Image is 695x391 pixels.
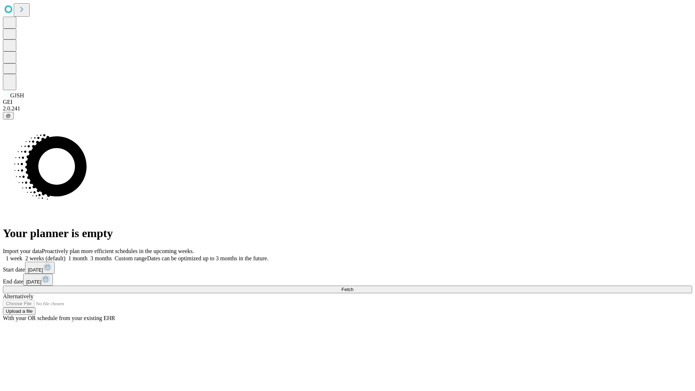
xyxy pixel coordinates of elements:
span: Fetch [341,287,353,292]
span: [DATE] [28,267,43,273]
button: Fetch [3,286,692,293]
span: 3 months [90,255,112,261]
span: Proactively plan more efficient schedules in the upcoming weeks. [42,248,194,254]
span: 2 weeks (default) [25,255,66,261]
div: End date [3,274,692,286]
button: Upload a file [3,307,35,315]
span: [DATE] [26,279,41,285]
button: [DATE] [25,262,55,274]
button: @ [3,112,14,119]
button: [DATE] [23,274,53,286]
span: @ [6,113,11,118]
div: GEI [3,99,692,105]
span: Import your data [3,248,42,254]
div: 2.0.241 [3,105,692,112]
span: Custom range [115,255,147,261]
span: With your OR schedule from your existing EHR [3,315,115,321]
h1: Your planner is empty [3,227,692,240]
span: Dates can be optimized up to 3 months in the future. [147,255,268,261]
span: Alternatively [3,293,33,299]
span: 1 week [6,255,22,261]
div: Start date [3,262,692,274]
span: GJSH [10,92,24,98]
span: 1 month [68,255,88,261]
